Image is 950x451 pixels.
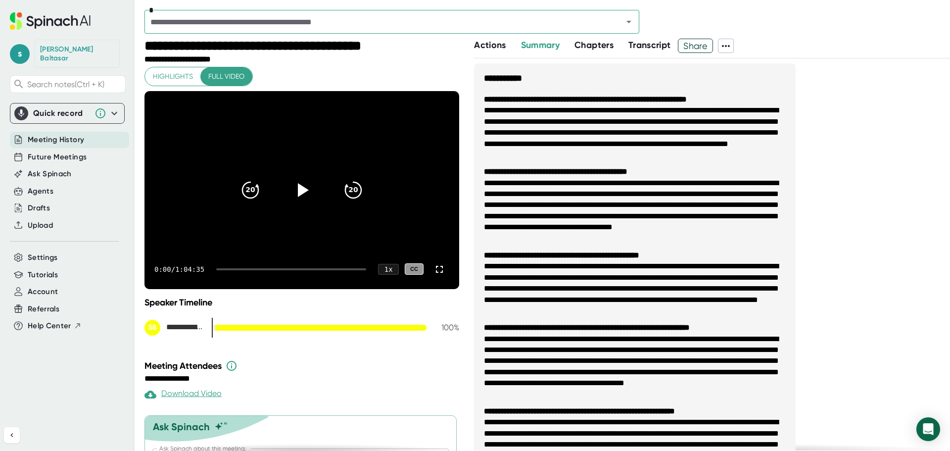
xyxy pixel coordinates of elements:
[145,67,201,86] button: Highlights
[153,70,193,83] span: Highlights
[678,37,712,54] span: Share
[144,297,459,308] div: Speaker Timeline
[10,44,30,64] span: s
[574,40,614,50] span: Chapters
[28,320,71,332] span: Help Center
[378,264,399,275] div: 1 x
[574,39,614,52] button: Chapters
[474,40,506,50] span: Actions
[4,427,20,443] button: Collapse sidebar
[28,252,58,263] button: Settings
[28,286,58,298] button: Account
[28,186,53,197] button: Agents
[144,320,160,336] div: SB
[521,40,560,50] span: Summary
[28,202,50,214] button: Drafts
[28,269,58,281] button: Tutorials
[154,265,204,273] div: 0:00 / 1:04:35
[208,70,244,83] span: Full video
[916,417,940,441] div: Open Intercom Messenger
[521,39,560,52] button: Summary
[28,320,82,332] button: Help Center
[200,67,252,86] button: Full video
[33,108,90,118] div: Quick record
[144,360,462,372] div: Meeting Attendees
[474,39,506,52] button: Actions
[434,323,459,332] div: 100 %
[28,151,87,163] button: Future Meetings
[678,39,713,53] button: Share
[144,320,204,336] div: Severo Baltasar
[28,134,84,146] button: Meeting History
[153,421,210,433] div: Ask Spinach
[144,389,222,401] div: Download Video
[28,303,59,315] button: Referrals
[628,40,671,50] span: Transcript
[28,168,72,180] button: Ask Spinach
[28,220,53,231] button: Upload
[622,15,636,29] button: Open
[27,80,123,89] span: Search notes (Ctrl + K)
[628,39,671,52] button: Transcript
[405,263,424,275] div: CC
[40,45,114,62] div: Severo Baltasar
[14,103,120,123] div: Quick record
